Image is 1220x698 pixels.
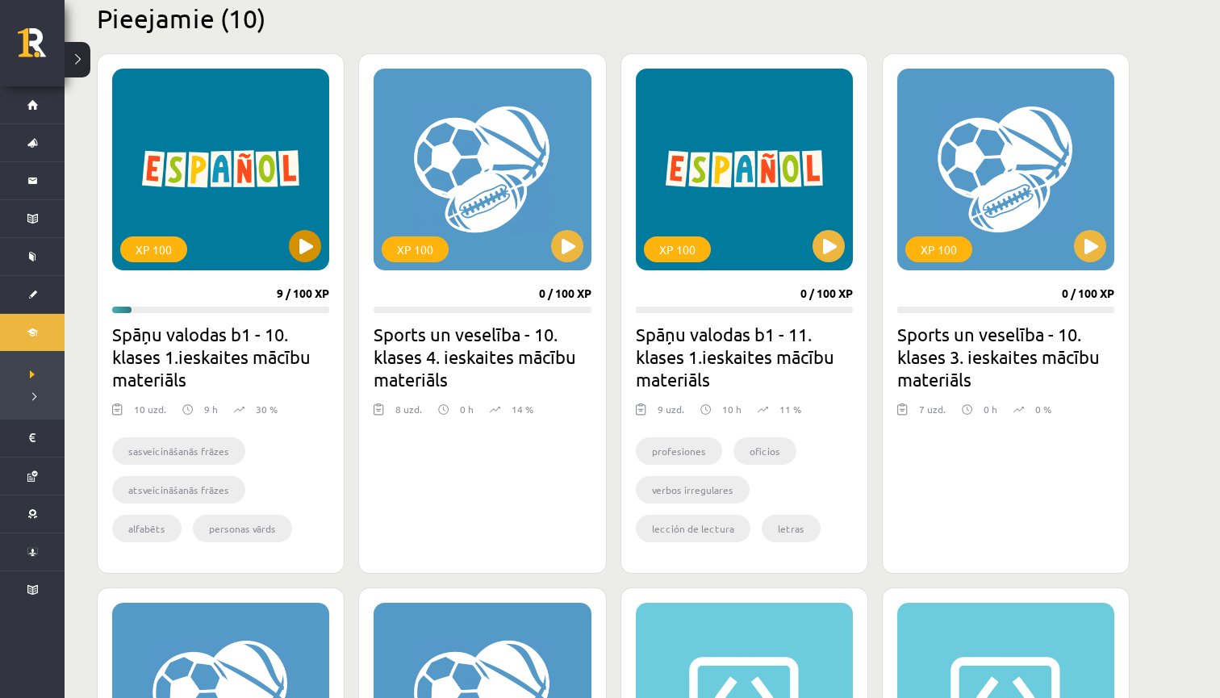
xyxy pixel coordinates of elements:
div: 7 uzd. [919,402,946,426]
li: atsveicināšanās frāzes [112,476,245,504]
div: 10 uzd. [134,402,166,426]
p: 0 % [1035,402,1051,416]
li: letras [762,515,821,542]
p: 9 h [204,402,218,416]
div: XP 100 [644,236,711,262]
p: 11 % [779,402,801,416]
h2: Spāņu valodas b1 - 11. klases 1.ieskaites mācību materiāls [636,323,853,391]
p: 30 % [256,402,278,416]
h2: Spāņu valodas b1 - 10. klases 1.ieskaites mācību materiāls [112,323,329,391]
div: 8 uzd. [395,402,422,426]
li: oficios [733,437,796,465]
li: verbos irregulares [636,476,750,504]
div: XP 100 [382,236,449,262]
a: Rīgas 1. Tālmācības vidusskola [18,28,65,69]
li: lección de lectura [636,515,750,542]
div: 9 uzd. [658,402,684,426]
li: profesiones [636,437,722,465]
p: 10 h [722,402,742,416]
p: 14 % [512,402,533,416]
p: 0 h [984,402,997,416]
li: personas vārds [193,515,292,542]
p: 0 h [460,402,474,416]
div: XP 100 [120,236,187,262]
div: XP 100 [905,236,972,262]
h2: Sports un veselība - 10. klases 4. ieskaites mācību materiāls [374,323,591,391]
h2: Sports un veselība - 10. klases 3. ieskaites mācību materiāls [897,323,1114,391]
li: alfabēts [112,515,182,542]
h2: Pieejamie (10) [97,2,1130,34]
li: sasveicināšanās frāzes [112,437,245,465]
